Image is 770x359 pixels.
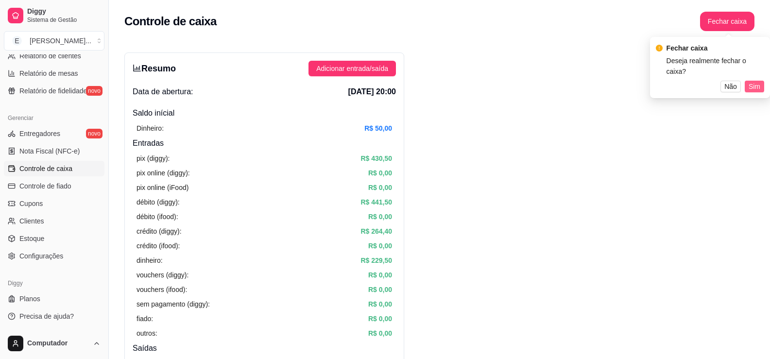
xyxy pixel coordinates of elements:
[137,182,188,193] article: pix online (iFood)
[137,299,210,309] article: sem pagamento (diggy):
[19,181,71,191] span: Controle de fiado
[137,197,180,207] article: débito (diggy):
[124,14,217,29] h2: Controle de caixa
[4,161,104,176] a: Controle de caixa
[19,146,80,156] span: Nota Fiscal (NFC-e)
[360,255,392,266] article: R$ 229,50
[19,86,87,96] span: Relatório de fidelidade
[749,81,760,92] span: Sim
[27,7,101,16] span: Diggy
[12,36,22,46] span: E
[19,164,72,173] span: Controle de caixa
[368,211,392,222] article: R$ 0,00
[316,63,388,74] span: Adicionar entrada/saída
[360,226,392,237] article: R$ 264,40
[19,294,40,304] span: Planos
[4,178,104,194] a: Controle de fiado
[4,231,104,246] a: Estoque
[133,62,176,75] h3: Resumo
[4,83,104,99] a: Relatório de fidelidadenovo
[137,153,170,164] article: pix (diggy):
[667,55,764,77] div: Deseja realmente fechar o caixa?
[19,129,60,138] span: Entregadores
[137,255,163,266] article: dinheiro:
[360,197,392,207] article: R$ 441,50
[4,110,104,126] div: Gerenciar
[368,299,392,309] article: R$ 0,00
[4,196,104,211] a: Cupons
[27,16,101,24] span: Sistema de Gestão
[745,81,764,92] button: Sim
[368,328,392,339] article: R$ 0,00
[133,342,396,354] h4: Saídas
[4,66,104,81] a: Relatório de mesas
[368,284,392,295] article: R$ 0,00
[133,86,193,98] span: Data de abertura:
[19,68,78,78] span: Relatório de mesas
[4,48,104,64] a: Relatório de clientes
[133,107,396,119] h4: Saldo inícial
[724,81,737,92] span: Não
[368,240,392,251] article: R$ 0,00
[4,291,104,307] a: Planos
[348,86,396,98] span: [DATE] 20:00
[368,270,392,280] article: R$ 0,00
[137,328,157,339] article: outros:
[137,270,188,280] article: vouchers (diggy):
[700,12,754,31] button: Fechar caixa
[720,81,741,92] button: Não
[19,199,43,208] span: Cupons
[4,126,104,141] a: Entregadoresnovo
[4,4,104,27] a: DiggySistema de Gestão
[656,45,663,51] span: exclamation-circle
[137,226,182,237] article: crédito (diggy):
[137,168,190,178] article: pix online (diggy):
[19,234,44,243] span: Estoque
[19,251,63,261] span: Configurações
[667,43,764,53] div: Fechar caixa
[19,51,81,61] span: Relatório de clientes
[30,36,91,46] div: [PERSON_NAME] ...
[360,153,392,164] article: R$ 430,50
[19,311,74,321] span: Precisa de ajuda?
[368,182,392,193] article: R$ 0,00
[137,211,178,222] article: débito (ifood):
[4,308,104,324] a: Precisa de ajuda?
[368,168,392,178] article: R$ 0,00
[364,123,392,134] article: R$ 50,00
[4,275,104,291] div: Diggy
[137,123,164,134] article: Dinheiro:
[4,213,104,229] a: Clientes
[137,313,153,324] article: fiado:
[137,284,187,295] article: vouchers (ifood):
[27,339,89,348] span: Computador
[4,143,104,159] a: Nota Fiscal (NFC-e)
[308,61,396,76] button: Adicionar entrada/saída
[4,248,104,264] a: Configurações
[368,313,392,324] article: R$ 0,00
[133,137,396,149] h4: Entradas
[19,216,44,226] span: Clientes
[4,31,104,51] button: Select a team
[4,332,104,355] button: Computador
[137,240,180,251] article: crédito (ifood):
[133,64,141,72] span: bar-chart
